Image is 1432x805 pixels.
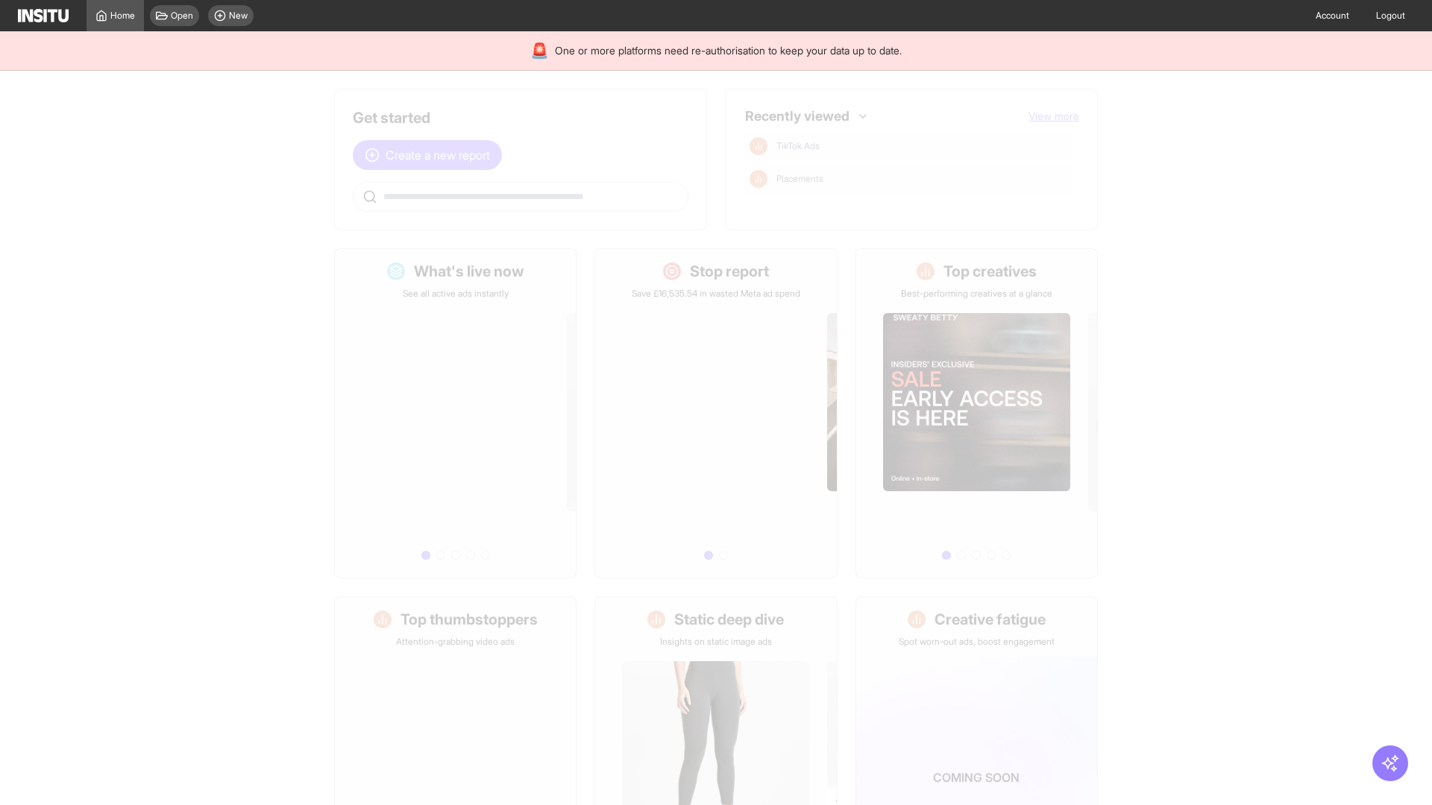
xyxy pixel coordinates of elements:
span: Home [110,10,135,22]
span: Open [171,10,193,22]
div: 🚨 [530,40,549,61]
img: Logo [18,9,69,22]
span: New [229,10,248,22]
span: One or more platforms need re-authorisation to keep your data up to date. [555,43,902,58]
